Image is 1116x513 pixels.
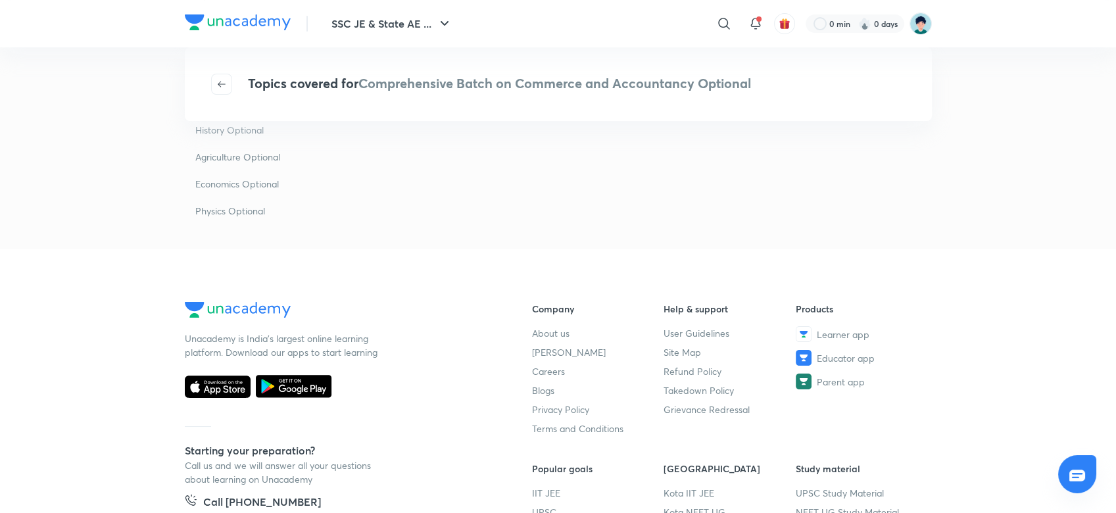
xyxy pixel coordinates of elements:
p: Unacademy is India’s largest online learning platform. Download our apps to start learning [185,331,382,359]
a: UPSC Study Material [796,486,928,500]
span: Comprehensive Batch on Commerce and Accountancy Optional [358,74,751,92]
img: Learner app [796,326,812,342]
img: streak [858,17,871,30]
a: Blogs [532,383,664,397]
h6: Products [796,302,928,316]
img: Company Logo [185,302,291,318]
img: Educator app [796,350,812,366]
a: Parent app [796,374,928,389]
a: Site Map [664,345,796,359]
img: Company Logo [185,14,291,30]
h5: Starting your preparation? [185,443,490,458]
span: Learner app [817,328,869,341]
h6: Popular goals [532,462,664,476]
h6: Help & support [664,302,796,316]
span: Educator app [817,351,875,365]
a: Call [PHONE_NUMBER] [185,494,321,512]
a: Privacy Policy [532,403,664,416]
a: About us [532,326,664,340]
a: Educator app [796,350,928,366]
button: avatar [774,13,795,34]
a: Careers [532,364,664,378]
h6: Company [532,302,664,316]
a: Kota IIT JEE [664,486,796,500]
a: Takedown Policy [664,383,796,397]
a: [PERSON_NAME] [532,345,664,359]
span: Careers [532,364,565,378]
p: Maths Optional [185,37,332,61]
h5: Call [PHONE_NUMBER] [203,494,321,512]
img: Priyanka Ramchandani [910,12,932,35]
h6: [GEOGRAPHIC_DATA] [664,462,796,476]
p: Agriculture Optional [185,145,332,169]
p: History Optional [185,118,332,142]
img: avatar [779,18,790,30]
h4: Topics covered for [248,74,751,95]
p: Economics Optional [185,172,332,196]
a: Terms and Conditions [532,422,664,435]
button: SSC JE & State AE ... [324,11,460,37]
a: IIT JEE [532,486,664,500]
a: Learner app [796,326,928,342]
p: Call us and we will answer all your questions about learning on Unacademy [185,458,382,486]
a: Refund Policy [664,364,796,378]
img: Parent app [796,374,812,389]
a: User Guidelines [664,326,796,340]
a: Grievance Redressal [664,403,796,416]
a: Company Logo [185,14,291,34]
p: Physics Optional [185,199,332,223]
h6: Study material [796,462,928,476]
span: Parent app [817,375,865,389]
a: Company Logo [185,302,490,321]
